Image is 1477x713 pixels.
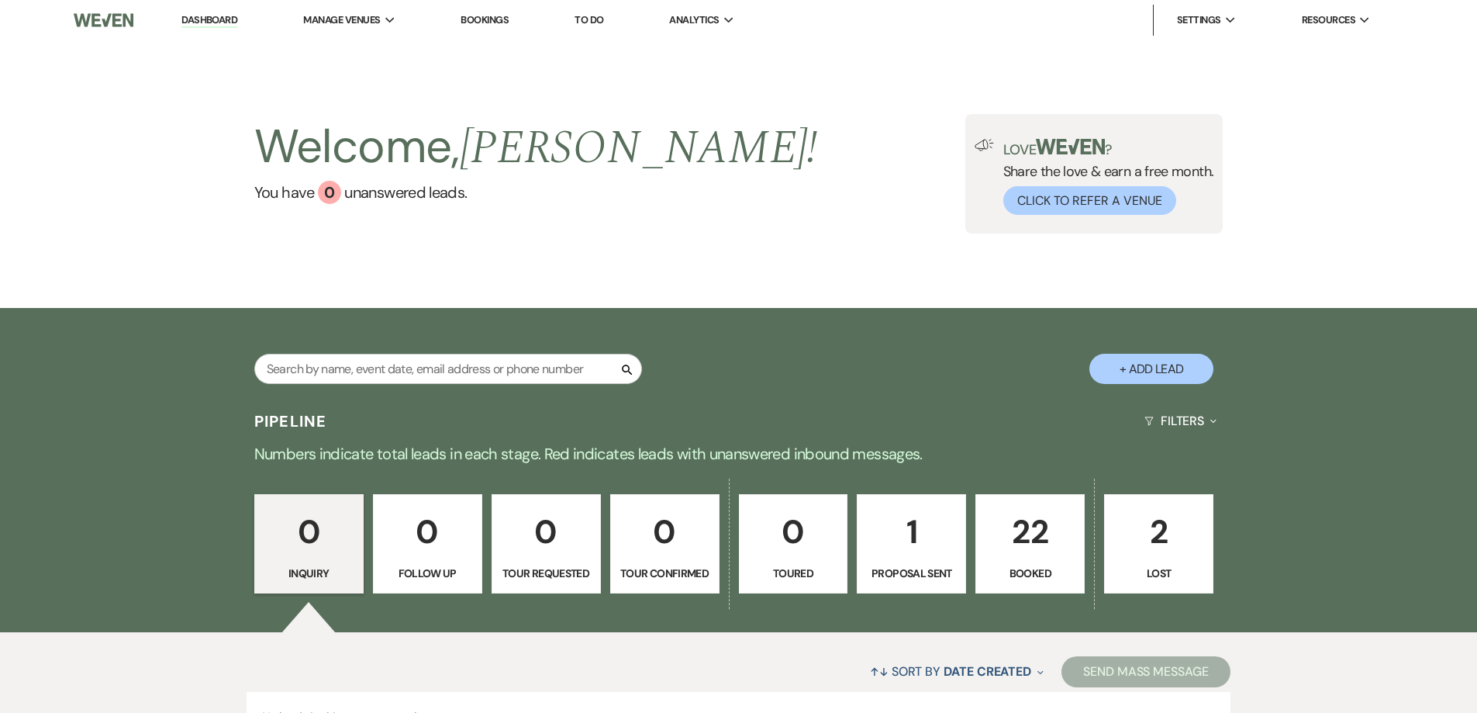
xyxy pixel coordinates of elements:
[867,565,956,582] p: Proposal Sent
[669,12,719,28] span: Analytics
[502,565,591,582] p: Tour Requested
[1003,139,1214,157] p: Love ?
[254,494,364,594] a: 0Inquiry
[575,13,603,26] a: To Do
[975,494,1085,594] a: 22Booked
[857,494,966,594] a: 1Proposal Sent
[870,663,889,680] span: ↑↓
[461,13,509,26] a: Bookings
[1104,494,1213,594] a: 2Lost
[254,410,327,432] h3: Pipeline
[181,441,1297,466] p: Numbers indicate total leads in each stage. Red indicates leads with unanswered inbound messages.
[318,181,341,204] div: 0
[620,565,709,582] p: Tour Confirmed
[254,114,818,181] h2: Welcome,
[254,354,642,384] input: Search by name, event date, email address or phone number
[610,494,720,594] a: 0Tour Confirmed
[502,506,591,558] p: 0
[1177,12,1221,28] span: Settings
[303,12,380,28] span: Manage Venues
[1036,139,1105,154] img: weven-logo-green.svg
[994,139,1214,215] div: Share the love & earn a free month.
[985,506,1075,558] p: 22
[975,139,994,151] img: loud-speaker-illustration.svg
[620,506,709,558] p: 0
[1114,565,1203,582] p: Lost
[492,494,601,594] a: 0Tour Requested
[1003,186,1176,215] button: Click to Refer a Venue
[1302,12,1355,28] span: Resources
[264,565,354,582] p: Inquiry
[74,4,133,36] img: Weven Logo
[944,663,1031,680] span: Date Created
[1138,400,1223,441] button: Filters
[181,13,237,28] a: Dashboard
[749,506,838,558] p: 0
[383,565,472,582] p: Follow Up
[985,565,1075,582] p: Booked
[867,506,956,558] p: 1
[254,181,818,204] a: You have 0 unanswered leads.
[373,494,482,594] a: 0Follow Up
[383,506,472,558] p: 0
[460,112,818,184] span: [PERSON_NAME] !
[1114,506,1203,558] p: 2
[739,494,848,594] a: 0Toured
[1089,354,1213,384] button: + Add Lead
[864,651,1050,692] button: Sort By Date Created
[749,565,838,582] p: Toured
[264,506,354,558] p: 0
[1061,656,1230,687] button: Send Mass Message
